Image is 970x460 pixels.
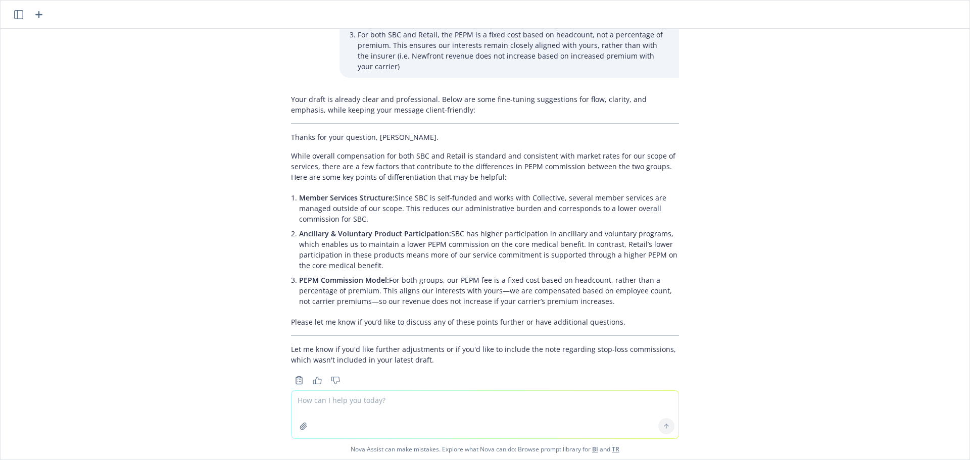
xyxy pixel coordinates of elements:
[291,132,679,142] p: Thanks for your question, [PERSON_NAME].
[291,317,679,327] p: Please let me know if you’d like to discuss any of these points further or have additional questi...
[299,229,451,238] span: Ancillary & Voluntary Product Participation:
[358,27,669,74] li: For both SBC and Retail, the PEPM is a fixed cost based on headcount, not a percentage of premium...
[299,273,679,309] li: For both groups, our PEPM fee is a fixed cost based on headcount, rather than a percentage of pre...
[612,445,619,453] a: TR
[299,190,679,226] li: Since SBC is self-funded and works with Collective, several member services are managed outside o...
[295,376,304,385] svg: Copy to clipboard
[327,373,344,387] button: Thumbs down
[299,226,679,273] li: SBC has higher participation in ancillary and voluntary programs, which enables us to maintain a ...
[291,150,679,182] p: While overall compensation for both SBC and Retail is standard and consistent with market rates f...
[299,193,395,202] span: Member Services Structure:
[291,344,679,365] p: Let me know if you'd like further adjustments or if you'd like to include the note regarding stop...
[299,275,389,285] span: PEPM Commission Model:
[592,445,598,453] a: BI
[291,94,679,115] p: Your draft is already clear and professional. Below are some fine-tuning suggestions for flow, cl...
[5,439,965,459] span: Nova Assist can make mistakes. Explore what Nova can do: Browse prompt library for and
